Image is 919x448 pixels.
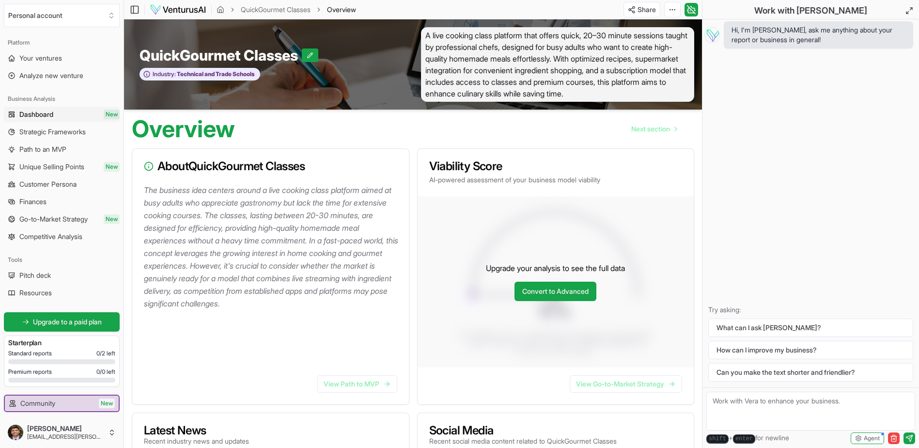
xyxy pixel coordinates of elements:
span: Resources [19,288,52,298]
a: Customer Persona [4,176,120,192]
span: Standard reports [8,350,52,357]
a: Go-to-Market StrategyNew [4,211,120,227]
h2: Work with [PERSON_NAME] [754,4,867,17]
div: Business Analysis [4,91,120,107]
kbd: shift [706,434,729,444]
span: QuickGourmet Classes [140,47,302,64]
a: View Go-to-Market Strategy [570,375,682,393]
a: Your ventures [4,50,120,66]
a: Unique Selling PointsNew [4,159,120,175]
a: Upgrade to a paid plan [4,312,120,332]
button: Agent [851,432,884,444]
span: Strategic Frameworks [19,127,86,137]
span: Hi, I'm [PERSON_NAME], ask me anything about your report or business in general! [732,25,905,45]
h3: About QuickGourmet Classes [144,160,397,172]
a: Convert to Advanced [514,282,596,301]
span: Your ventures [19,53,62,63]
a: Pitch deck [4,268,120,283]
span: + for newline [706,433,789,444]
span: New [104,162,120,172]
span: Share [638,5,656,15]
a: QuickGourmet Classes [241,5,311,15]
p: Recent social media content related to QuickGourmet Classes [429,436,617,446]
a: Strategic Frameworks [4,124,120,140]
a: Finances [4,194,120,209]
kbd: enter [733,434,755,444]
span: [EMAIL_ADDRESS][PERSON_NAME][DOMAIN_NAME] [27,433,104,441]
button: Select an organization [4,4,120,27]
img: ALV-UjVV7yqCIGyZ-r8YthY-WsB8JVnH6MRlc1eTIgzz773EAvvNxmVIOcPWAf-9AF3fvGeXPVliFVrMRS4Q5f5Ot0aR3y1FJ... [8,425,23,440]
h3: Social Media [429,425,617,436]
p: Try asking: [708,305,913,315]
span: 0 / 2 left [96,350,115,357]
span: 0 / 0 left [96,368,115,376]
span: New [104,214,120,224]
div: Tools [4,252,120,268]
span: Premium reports [8,368,52,376]
p: Upgrade your analysis to see the full data [486,262,625,274]
span: A live cooking class platform that offers quick, 20–30 minute sessions taught by professional che... [421,27,695,102]
h3: Starter plan [8,338,115,348]
a: CommunityNew [5,396,119,411]
nav: pagination [623,119,685,139]
a: Analyze new venture [4,68,120,83]
h1: Overview [132,117,235,141]
span: Unique Selling Points [19,162,84,172]
span: Analyze new venture [19,71,83,80]
p: The business idea centers around a live cooking class platform aimed at busy adults who appreciat... [144,184,401,310]
span: New [99,399,115,408]
span: Pitch deck [19,271,51,280]
button: How can I improve my business? [708,341,913,359]
span: Finances [19,197,47,207]
span: Agent [864,434,880,442]
h3: Viability Score [429,160,683,172]
p: Recent industry news and updates [144,436,249,446]
a: View Path to MVP [317,375,397,393]
span: Overview [327,5,356,15]
span: [PERSON_NAME] [27,424,104,433]
a: Example ventures [4,414,120,430]
a: Go to next page [623,119,685,139]
button: Can you make the text shorter and friendlier? [708,363,913,382]
button: What can I ask [PERSON_NAME]? [708,319,913,337]
p: AI-powered assessment of your business model viability [429,175,683,185]
a: Path to an MVP [4,142,120,157]
span: Community [20,399,55,408]
span: Go-to-Market Strategy [19,214,88,224]
div: Platform [4,35,120,50]
img: logo [150,4,206,16]
span: Industry: [153,70,176,78]
a: DashboardNew [4,107,120,122]
nav: breadcrumb [217,5,356,15]
span: New [104,110,120,119]
img: Vera [704,27,720,43]
span: Customer Persona [19,179,77,189]
span: Next section [631,124,670,134]
a: Resources [4,285,120,301]
h3: Latest News [144,425,249,436]
span: Dashboard [19,110,53,119]
button: Industry:Technical and Trade Schools [140,68,260,81]
a: Competitive Analysis [4,229,120,244]
span: Upgrade to a paid plan [33,317,102,327]
span: Competitive Analysis [19,232,82,241]
button: Share [623,2,660,17]
span: Path to an MVP [19,144,66,154]
span: Technical and Trade Schools [176,70,255,78]
button: [PERSON_NAME][EMAIL_ADDRESS][PERSON_NAME][DOMAIN_NAME] [4,421,120,444]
